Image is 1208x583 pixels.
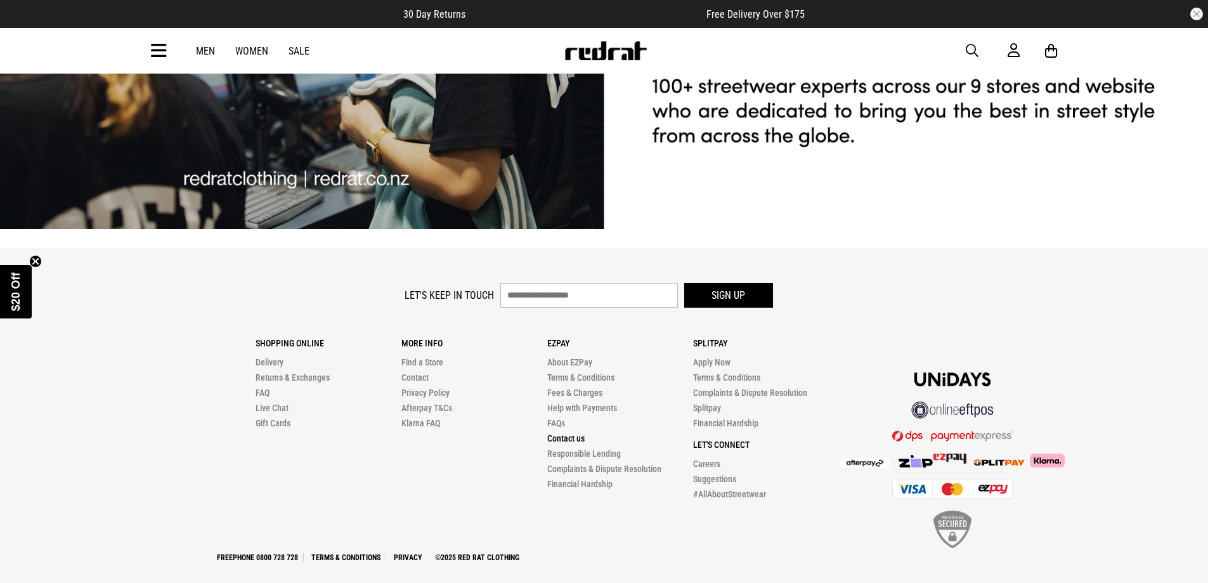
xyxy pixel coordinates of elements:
a: Gift Cards [256,418,290,428]
a: Afterpay T&Cs [401,403,452,413]
a: Women [235,45,268,57]
img: Zip [898,455,933,468]
button: Close teaser [29,255,42,268]
p: More Info [401,338,547,348]
a: Financial Hardship [547,479,613,489]
a: FAQs [547,418,565,428]
a: Financial Hardship [693,418,758,428]
a: Help with Payments [547,403,617,413]
span: 30 Day Returns [403,8,465,20]
img: DPS [892,430,1013,442]
a: Men [196,45,215,57]
img: Splitpay [974,459,1025,466]
a: FAQ [256,388,270,398]
a: Delivery [256,357,283,367]
a: Privacy [389,553,427,562]
p: Shopping Online [256,338,401,348]
a: Suggestions [693,474,736,484]
img: Cards [892,480,1013,499]
img: Redrat logo [564,41,647,60]
a: Privacy Policy [401,388,450,398]
a: About EZPay [547,357,592,367]
a: Contact [401,372,429,383]
iframe: Customer reviews powered by Trustpilot [491,8,681,20]
a: Splitpay [693,403,721,413]
a: Klarna FAQ [401,418,440,428]
a: Complaints & Dispute Resolution [693,388,807,398]
a: Freephone 0800 728 728 [212,553,304,562]
a: Fees & Charges [547,388,602,398]
a: Returns & Exchanges [256,372,330,383]
a: ©2025 Red Rat Clothing [430,553,524,562]
span: $20 Off [10,272,22,311]
img: SSL [933,511,971,548]
a: Sale [289,45,309,57]
button: Open LiveChat chat widget [10,5,48,43]
a: Terms & Conditions [306,553,386,562]
p: Let's Connect [693,440,839,450]
button: Sign up [684,283,773,308]
span: Free Delivery Over $175 [706,8,805,20]
img: Klarna [1025,454,1065,468]
a: Live Chat [256,403,289,413]
img: Splitpay [933,454,966,464]
a: Find a Store [401,357,443,367]
p: Splitpay [693,338,839,348]
p: Ezpay [547,338,693,348]
a: Contact us [547,433,585,443]
a: Apply Now [693,357,731,367]
a: Careers [693,459,720,469]
a: Complaints & Dispute Resolution [547,464,661,474]
a: Terms & Conditions [547,372,614,383]
a: Terms & Conditions [693,372,760,383]
img: Afterpay [840,458,890,468]
a: #AllAboutStreetwear [693,489,766,499]
label: Let's keep in touch [405,289,494,301]
img: online eftpos [911,402,994,419]
a: Responsible Lending [547,449,621,459]
img: Unidays [914,372,990,386]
